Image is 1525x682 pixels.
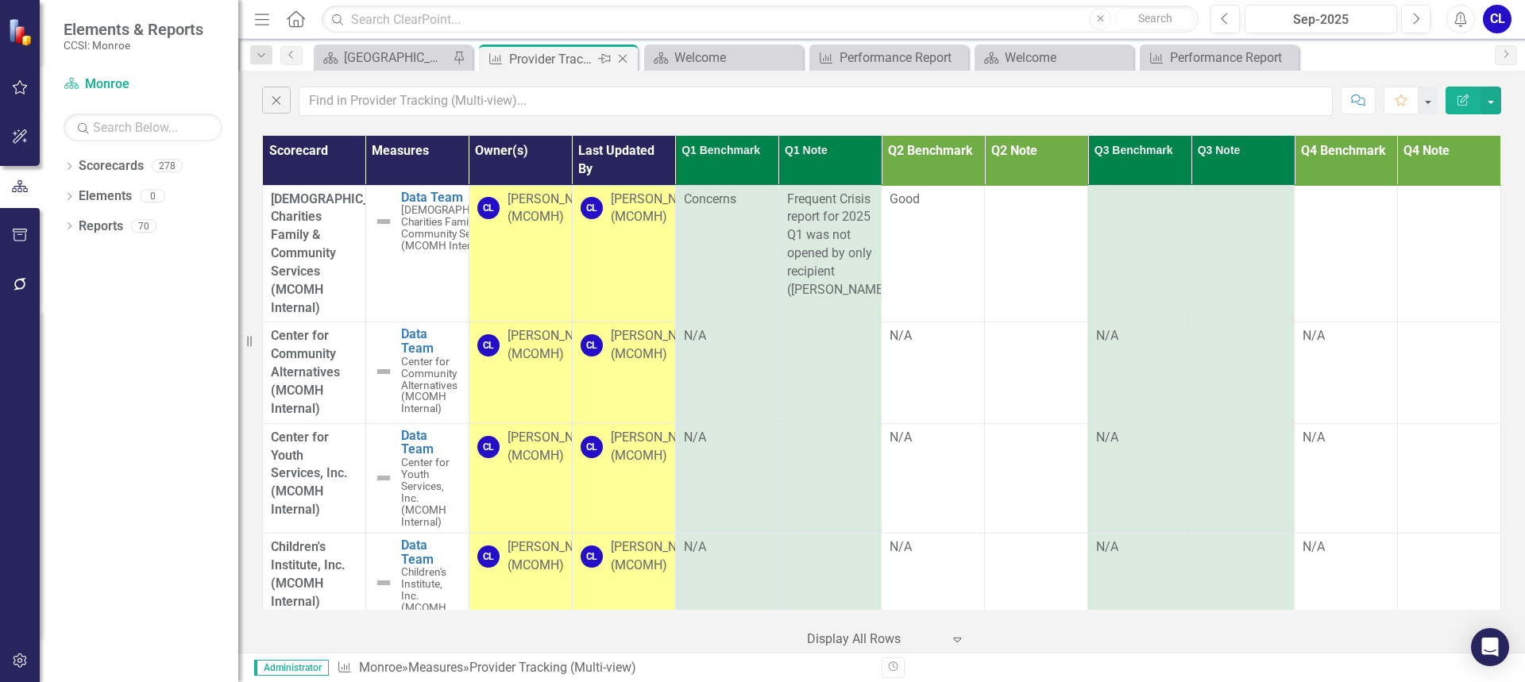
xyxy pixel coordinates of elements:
[1295,185,1398,322] td: Double-Click to Edit
[890,191,920,206] span: Good
[477,197,500,219] div: CL
[1088,423,1191,534] td: Double-Click to Edit
[675,423,778,534] td: Double-Click to Edit
[581,436,603,458] div: CL
[401,327,461,355] a: Data Team
[1303,430,1325,445] span: N/A
[322,6,1199,33] input: Search ClearPoint...
[882,322,985,423] td: Double-Click to Edit
[401,565,446,626] span: Children's Institute, Inc. (MCOMH Internal)
[8,17,36,45] img: ClearPoint Strategy
[985,185,1088,322] td: Double-Click to Edit
[675,185,778,322] td: Double-Click to Edit
[787,191,894,297] span: Frequent Crisis report for 2025 Q1 was not opened by only recipient ([PERSON_NAME]).
[401,355,457,415] span: Center for Community Alternatives (MCOMH Internal)
[401,456,450,528] span: Center for Youth Services, Inc. (MCOMH Internal)
[684,328,706,343] span: N/A
[1088,534,1191,632] td: Double-Click to Edit
[401,429,461,457] a: Data Team
[64,114,222,141] input: Search Below...
[374,573,393,592] img: Not Defined
[469,660,636,675] div: Provider Tracking (Multi-view)
[374,362,393,381] img: Not Defined
[469,423,572,534] td: Double-Click to Edit
[271,539,346,609] span: Children's Institute, Inc. (MCOMH Internal)
[79,187,132,206] a: Elements
[684,191,736,206] span: Concerns
[1471,628,1509,666] div: Open Intercom Messenger
[1144,48,1295,67] a: Performance Report
[1191,423,1295,534] td: Double-Click to Edit
[508,327,603,364] div: [PERSON_NAME] (MCOMH)
[840,48,964,67] div: Performance Report
[1397,534,1500,632] td: Double-Click to Edit
[684,430,706,445] span: N/A
[778,423,882,534] td: Double-Click to Edit
[581,334,603,356] div: CL
[64,75,222,94] a: Monroe
[152,160,183,173] div: 278
[401,191,515,205] a: Data Team
[365,322,469,423] td: Double-Click to Edit Right Click for Context Menu
[1397,423,1500,534] td: Double-Click to Edit
[1397,322,1500,423] td: Double-Click to Edit
[1170,48,1295,67] div: Performance Report
[469,534,572,632] td: Double-Click to Edit
[131,219,156,233] div: 70
[1005,48,1129,67] div: Welcome
[1295,534,1398,632] td: Double-Click to Edit
[365,423,469,534] td: Double-Click to Edit Right Click for Context Menu
[64,20,203,39] span: Elements & Reports
[1088,185,1191,322] td: Double-Click to Edit
[890,539,912,554] span: N/A
[882,534,985,632] td: Double-Click to Edit
[359,660,402,675] a: Monroe
[985,322,1088,423] td: Double-Click to Edit
[374,468,393,487] img: Not Defined
[778,322,882,423] td: Double-Click to Edit
[64,39,203,52] small: CCSI: Monroe
[1191,534,1295,632] td: Double-Click to Edit
[674,48,799,67] div: Welcome
[1250,10,1392,29] div: Sep-2025
[508,429,603,465] div: [PERSON_NAME] (MCOMH)
[140,190,165,203] div: 0
[1096,430,1118,445] span: N/A
[254,660,329,676] span: Administrator
[684,539,706,554] span: N/A
[365,185,469,322] td: Double-Click to Edit Right Click for Context Menu
[1303,328,1325,343] span: N/A
[271,328,340,415] span: Center for Community Alternatives (MCOMH Internal)
[813,48,964,67] a: Performance Report
[271,430,348,517] span: Center for Youth Services, Inc. (MCOMH Internal)
[985,534,1088,632] td: Double-Click to Edit
[611,191,706,227] div: [PERSON_NAME] (MCOMH)
[1303,539,1325,554] span: N/A
[79,157,144,175] a: Scorecards
[882,423,985,534] td: Double-Click to Edit
[408,660,463,675] a: Measures
[477,436,500,458] div: CL
[469,185,572,322] td: Double-Click to Edit
[890,430,912,445] span: N/A
[581,545,603,568] div: CL
[675,534,778,632] td: Double-Click to Edit
[477,334,500,356] div: CL
[1483,5,1511,33] button: CL
[401,203,515,252] span: [DEMOGRAPHIC_DATA] Charities Family & Community Services (MCOMH Internal)
[318,48,449,67] a: [GEOGRAPHIC_DATA]
[1295,322,1398,423] td: Double-Click to Edit
[611,538,706,575] div: [PERSON_NAME] (MCOMH)
[890,328,912,343] span: N/A
[1191,185,1295,322] td: Double-Click to Edit
[365,534,469,632] td: Double-Click to Edit Right Click for Context Menu
[1138,12,1172,25] span: Search
[1096,328,1118,343] span: N/A
[508,191,603,227] div: [PERSON_NAME] (MCOMH)
[882,185,985,322] td: Double-Click to Edit
[778,534,882,632] td: Double-Click to Edit
[79,218,123,236] a: Reports
[1096,539,1118,554] span: N/A
[509,49,594,69] div: Provider Tracking (Multi-view)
